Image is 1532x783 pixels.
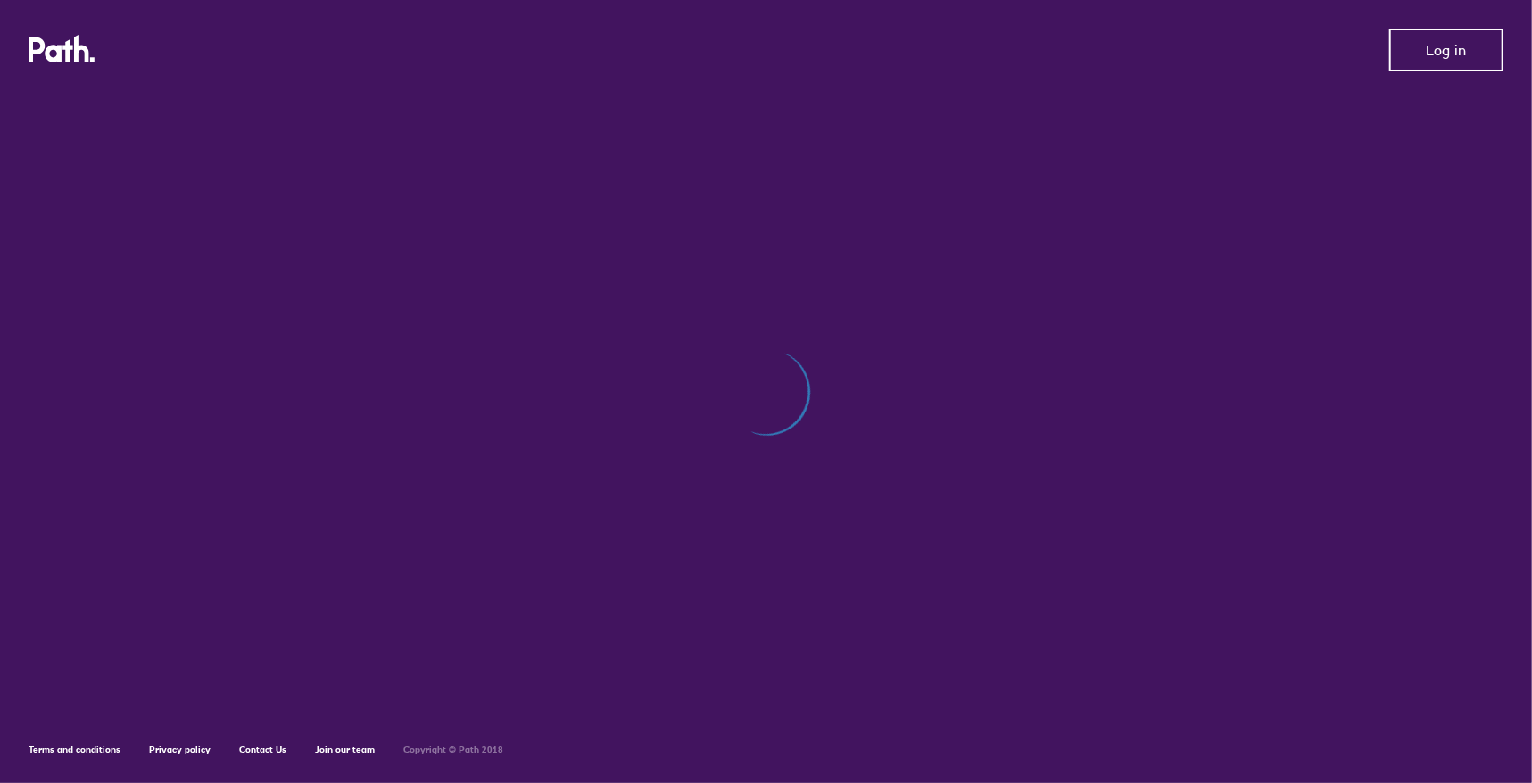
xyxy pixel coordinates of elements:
[1389,29,1503,71] button: Log in
[29,744,120,755] a: Terms and conditions
[403,745,503,755] h6: Copyright © Path 2018
[149,744,211,755] a: Privacy policy
[239,744,286,755] a: Contact Us
[315,744,375,755] a: Join our team
[1427,42,1467,58] span: Log in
